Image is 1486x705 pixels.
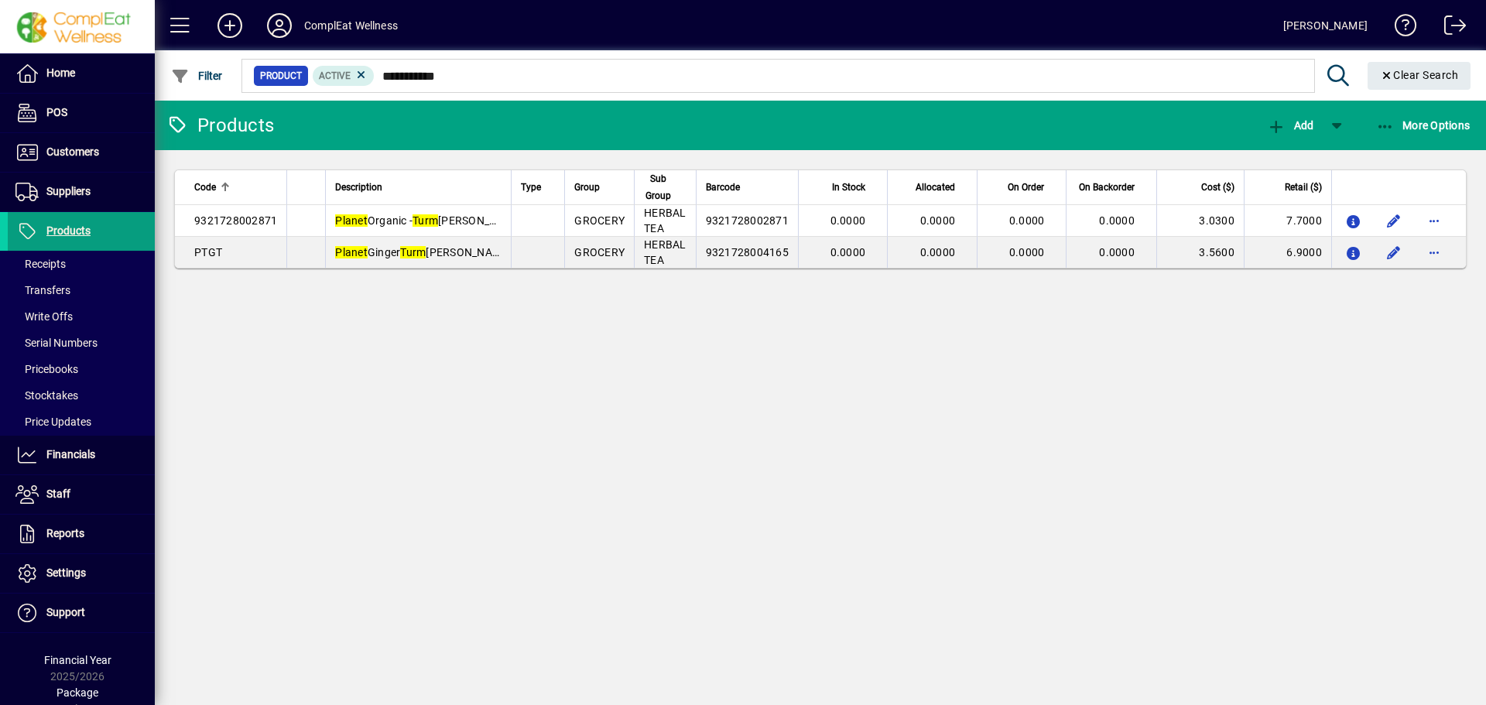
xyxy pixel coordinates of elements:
div: ComplEat Wellness [304,13,398,38]
a: Stocktakes [8,382,155,409]
span: Add [1267,119,1313,132]
span: GROCERY [574,214,625,227]
span: Retail ($) [1285,179,1322,196]
td: 7.7000 [1244,205,1331,237]
span: Home [46,67,75,79]
span: Active [319,70,351,81]
a: Receipts [8,251,155,277]
span: 0.0000 [1009,246,1045,258]
a: Home [8,54,155,93]
span: Transfers [15,284,70,296]
span: Receipts [15,258,66,270]
div: Description [335,179,502,196]
span: Financial Year [44,654,111,666]
a: Transfers [8,277,155,303]
span: POS [46,106,67,118]
span: Description [335,179,382,196]
span: Reports [46,527,84,539]
div: Sub Group [644,170,687,204]
a: Settings [8,554,155,593]
span: 0.0000 [1009,214,1045,227]
a: POS [8,94,155,132]
a: Suppliers [8,173,155,211]
mat-chip: Activation Status: Active [313,66,375,86]
span: Code [194,179,216,196]
div: Code [194,179,277,196]
a: Knowledge Base [1383,3,1417,53]
span: Serial Numbers [15,337,98,349]
span: Staff [46,488,70,500]
span: Price Updates [15,416,91,428]
span: HERBAL TEA [644,238,687,266]
span: HERBAL TEA [644,207,687,234]
span: Organic - [PERSON_NAME] 25's [335,214,545,227]
span: Support [46,606,85,618]
div: In Stock [808,179,879,196]
span: 9321728002871 [194,214,277,227]
a: Write Offs [8,303,155,330]
span: Settings [46,566,86,579]
div: Barcode [706,179,789,196]
button: Clear [1368,62,1471,90]
em: Turm [413,214,438,227]
td: 3.0300 [1156,205,1244,237]
span: In Stock [832,179,865,196]
span: 0.0000 [920,246,956,258]
div: Allocated [897,179,969,196]
button: Add [205,12,255,39]
span: GROCERY [574,246,625,258]
div: Products [166,113,274,138]
a: Pricebooks [8,356,155,382]
button: Filter [167,62,227,90]
span: 0.0000 [830,246,866,258]
a: Reports [8,515,155,553]
span: On Backorder [1079,179,1135,196]
span: PTGT [194,246,222,258]
a: Customers [8,133,155,172]
span: Cost ($) [1201,179,1234,196]
a: Serial Numbers [8,330,155,356]
span: Barcode [706,179,740,196]
td: 3.5600 [1156,237,1244,268]
em: Planet [335,246,368,258]
button: Edit [1382,208,1406,233]
span: Suppliers [46,185,91,197]
button: Add [1263,111,1317,139]
span: Product [260,68,302,84]
a: Price Updates [8,409,155,435]
span: Stocktakes [15,389,78,402]
a: Logout [1433,3,1467,53]
span: 0.0000 [830,214,866,227]
span: Products [46,224,91,237]
span: Write Offs [15,310,73,323]
button: Profile [255,12,304,39]
div: Type [521,179,555,196]
div: On Backorder [1076,179,1148,196]
span: 9321728002871 [706,214,789,227]
td: 6.9000 [1244,237,1331,268]
span: Allocated [916,179,955,196]
em: Turm [400,246,426,258]
a: Support [8,594,155,632]
span: More Options [1376,119,1471,132]
button: More options [1422,240,1447,265]
span: 9321728004165 [706,246,789,258]
span: Ginger [PERSON_NAME] 25's [335,246,533,258]
span: Financials [46,448,95,460]
div: [PERSON_NAME] [1283,13,1368,38]
button: More Options [1372,111,1474,139]
span: Sub Group [644,170,673,204]
span: Pricebooks [15,363,78,375]
button: Edit [1382,240,1406,265]
div: Group [574,179,625,196]
span: Type [521,179,541,196]
span: On Order [1008,179,1044,196]
span: Group [574,179,600,196]
a: Financials [8,436,155,474]
div: On Order [987,179,1058,196]
button: More options [1422,208,1447,233]
span: Package [56,686,98,699]
span: 0.0000 [920,214,956,227]
span: Customers [46,145,99,158]
span: Filter [171,70,223,82]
